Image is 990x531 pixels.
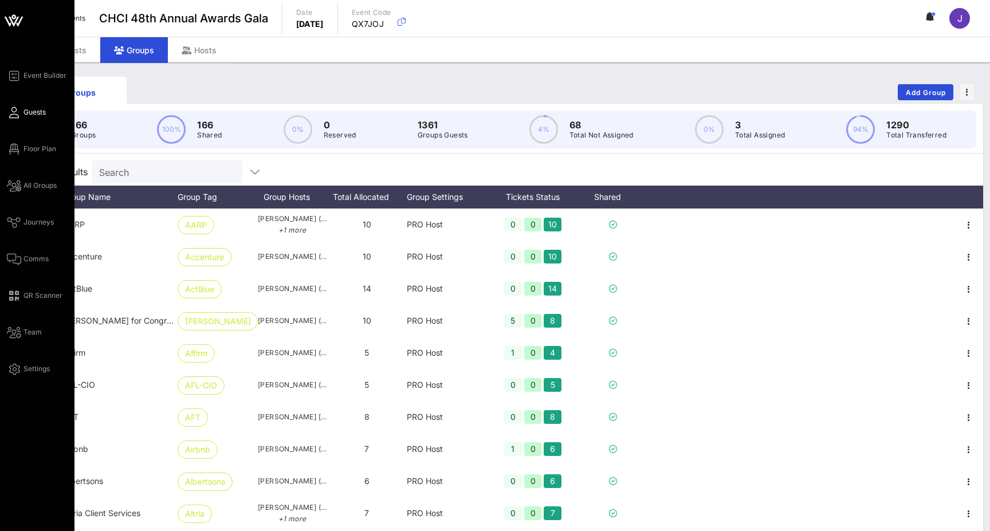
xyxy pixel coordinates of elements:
[185,249,224,266] span: Accenture
[418,129,468,141] p: Groups Guests
[957,13,962,24] span: J
[23,217,54,227] span: Journeys
[504,474,522,488] div: 0
[178,186,258,209] div: Group Tag
[185,313,250,330] span: [PERSON_NAME]…
[735,129,785,141] p: Total Assigned
[7,105,46,119] a: Guests
[258,347,327,359] span: [PERSON_NAME] ([PERSON_NAME][EMAIL_ADDRESS][PERSON_NAME][DOMAIN_NAME])
[364,412,370,422] span: 8
[327,186,407,209] div: Total Allocated
[407,305,487,337] div: PRO Host
[504,506,522,520] div: 0
[504,410,522,424] div: 0
[364,380,369,390] span: 5
[7,69,66,82] a: Event Builder
[569,118,634,132] p: 68
[185,345,207,362] span: Affirm
[185,217,207,234] span: AARP
[544,282,561,296] div: 14
[324,118,356,132] p: 0
[63,444,88,454] span: Airbnb
[364,348,369,357] span: 5
[258,186,327,209] div: Group Hosts
[168,37,230,63] div: Hosts
[185,377,217,394] span: AFL-CIO
[185,441,210,458] span: Airbnb
[363,284,371,293] span: 14
[197,118,222,132] p: 166
[23,327,42,337] span: Team
[504,282,522,296] div: 0
[258,225,327,236] p: +1 more
[296,18,324,30] p: [DATE]
[258,315,327,327] span: [PERSON_NAME] ([PERSON_NAME][EMAIL_ADDRESS][DOMAIN_NAME])
[364,476,370,486] span: 6
[258,411,327,423] span: [PERSON_NAME] [PERSON_NAME] ([EMAIL_ADDRESS][DOMAIN_NAME])
[100,37,168,63] div: Groups
[504,442,522,456] div: 1
[364,508,369,518] span: 7
[544,378,561,392] div: 5
[524,250,542,263] div: 0
[407,497,487,529] div: PRO Host
[23,290,62,301] span: QR Scanner
[898,84,953,100] button: Add Group
[524,506,542,520] div: 0
[258,379,327,391] span: [PERSON_NAME] ([EMAIL_ADDRESS][DOMAIN_NAME])
[44,86,118,99] div: Groups
[504,378,522,392] div: 0
[363,316,371,325] span: 10
[544,506,561,520] div: 7
[544,442,561,456] div: 6
[7,362,50,376] a: Settings
[407,273,487,305] div: PRO Host
[524,282,542,296] div: 0
[735,118,785,132] p: 3
[504,314,522,328] div: 5
[544,250,561,263] div: 10
[296,7,324,18] p: Date
[99,10,268,27] span: CHCI 48th Annual Awards Gala
[63,508,140,518] span: Altria Client Services
[7,252,49,266] a: Comms
[258,443,327,455] span: [PERSON_NAME] ([EMAIL_ADDRESS][PERSON_NAME][DOMAIN_NAME])
[363,219,371,229] span: 10
[23,180,57,191] span: All Groups
[544,346,561,360] div: 4
[407,337,487,369] div: PRO Host
[258,251,327,262] span: [PERSON_NAME] ([PERSON_NAME][EMAIL_ADDRESS][PERSON_NAME][DOMAIN_NAME])
[7,325,42,339] a: Team
[579,186,647,209] div: Shared
[544,410,561,424] div: 8
[7,179,57,192] a: All Groups
[524,442,542,456] div: 0
[504,346,522,360] div: 1
[407,465,487,497] div: PRO Host
[23,70,66,81] span: Event Builder
[258,475,327,487] span: [PERSON_NAME] ([EMAIL_ADDRESS][PERSON_NAME][DOMAIN_NAME])
[23,364,50,374] span: Settings
[364,444,369,454] span: 7
[63,476,103,486] span: Albertsons
[504,218,522,231] div: 0
[71,129,96,141] p: Groups
[407,401,487,433] div: PRO Host
[7,215,54,229] a: Journeys
[569,129,634,141] p: Total Not Assigned
[407,241,487,273] div: PRO Host
[352,7,391,18] p: Event Code
[63,251,102,261] span: Accenture
[185,473,225,490] span: Albertsons
[363,251,371,261] span: 10
[544,218,561,231] div: 10
[258,513,327,525] p: +1 more
[63,284,92,293] span: ActBlue
[258,502,327,525] span: [PERSON_NAME] ([PERSON_NAME][EMAIL_ADDRESS][PERSON_NAME][DOMAIN_NAME])
[23,107,46,117] span: Guests
[63,316,179,325] span: Adriano Espaillat for Congress
[352,18,391,30] p: QX7JOJ
[71,118,96,132] p: 166
[7,142,56,156] a: Floor Plan
[504,250,522,263] div: 0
